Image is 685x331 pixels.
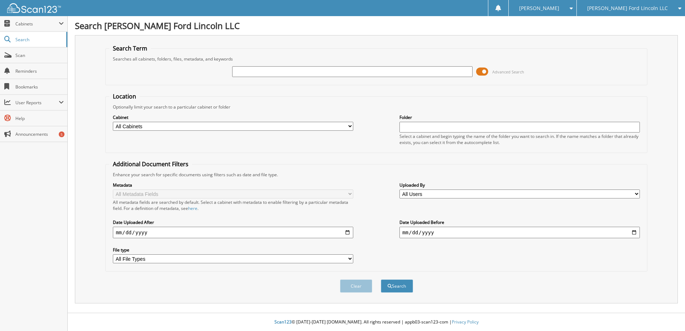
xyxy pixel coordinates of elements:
[109,44,151,52] legend: Search Term
[399,114,640,120] label: Folder
[587,6,668,10] span: [PERSON_NAME] Ford Lincoln LLC
[15,131,64,137] span: Announcements
[113,219,353,225] label: Date Uploaded After
[15,37,63,43] span: Search
[113,247,353,253] label: File type
[399,219,640,225] label: Date Uploaded Before
[399,227,640,238] input: end
[15,68,64,74] span: Reminders
[381,279,413,293] button: Search
[113,182,353,188] label: Metadata
[188,205,197,211] a: here
[75,20,678,32] h1: Search [PERSON_NAME] Ford Lincoln LLC
[399,182,640,188] label: Uploaded By
[452,319,479,325] a: Privacy Policy
[109,56,643,62] div: Searches all cabinets, folders, files, metadata, and keywords
[15,115,64,121] span: Help
[113,227,353,238] input: start
[109,160,192,168] legend: Additional Document Filters
[68,313,685,331] div: © [DATE]-[DATE] [DOMAIN_NAME]. All rights reserved | appb03-scan123-com |
[399,133,640,145] div: Select a cabinet and begin typing the name of the folder you want to search in. If the name match...
[340,279,372,293] button: Clear
[113,114,353,120] label: Cabinet
[492,69,524,75] span: Advanced Search
[274,319,292,325] span: Scan123
[15,52,64,58] span: Scan
[15,100,59,106] span: User Reports
[113,199,353,211] div: All metadata fields are searched by default. Select a cabinet with metadata to enable filtering b...
[15,84,64,90] span: Bookmarks
[15,21,59,27] span: Cabinets
[109,104,643,110] div: Optionally limit your search to a particular cabinet or folder
[519,6,559,10] span: [PERSON_NAME]
[109,92,140,100] legend: Location
[7,3,61,13] img: scan123-logo-white.svg
[59,131,64,137] div: 5
[109,172,643,178] div: Enhance your search for specific documents using filters such as date and file type.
